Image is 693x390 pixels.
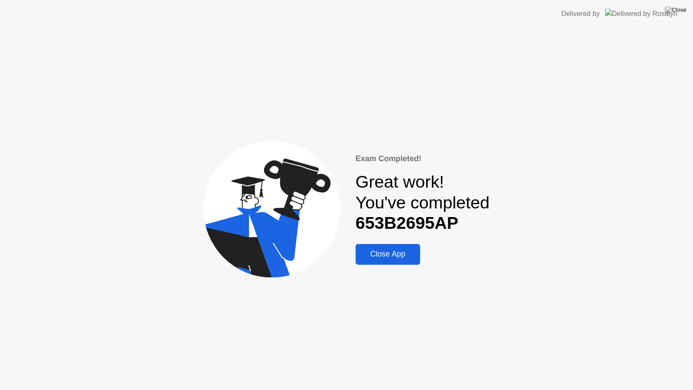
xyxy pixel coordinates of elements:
[356,153,490,165] div: Exam Completed!
[561,9,600,19] div: Delivered by
[605,9,677,19] img: Delivered by Rosalyn
[356,244,420,265] button: Close App
[356,213,459,232] b: 653B2695AP
[665,6,687,13] img: Close
[356,172,490,234] div: Great work! You've completed
[358,250,418,259] div: Close App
